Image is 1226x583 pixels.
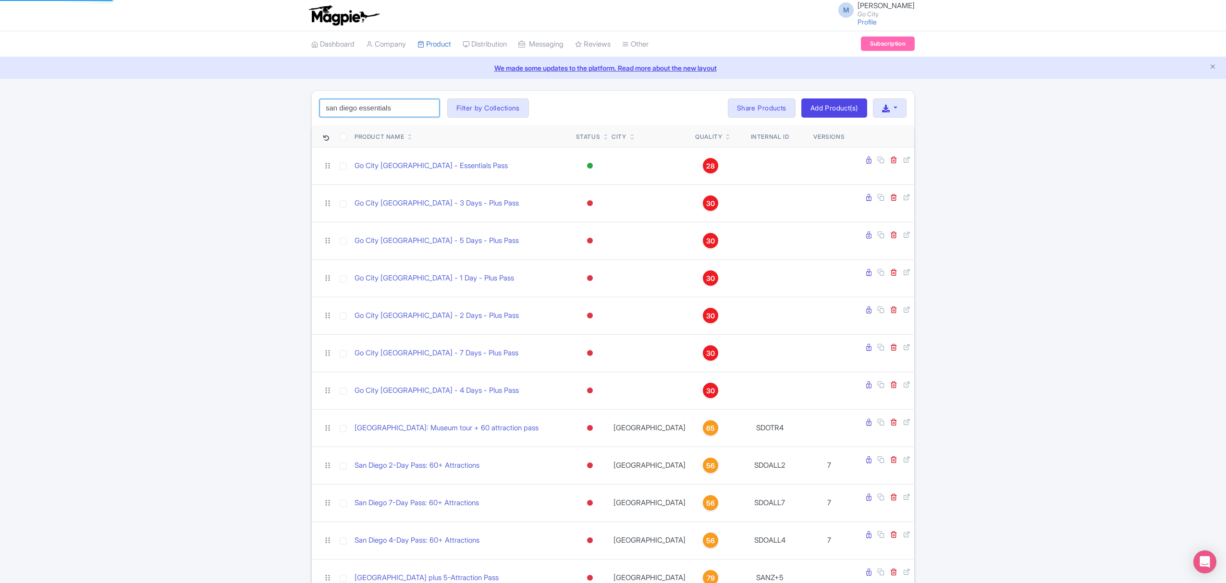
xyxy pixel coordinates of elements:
a: San Diego 4-Day Pass: 60+ Attractions [355,535,479,546]
a: Go City [GEOGRAPHIC_DATA] - 1 Day - Plus Pass [355,273,514,284]
a: Other [622,31,649,58]
a: Go City [GEOGRAPHIC_DATA] - Essentials Pass [355,160,508,171]
a: We made some updates to the platform. Read more about the new layout [6,63,1220,73]
a: Go City [GEOGRAPHIC_DATA] - 3 Days - Plus Pass [355,198,519,209]
a: Go City [GEOGRAPHIC_DATA] - 2 Days - Plus Pass [355,310,519,321]
td: [GEOGRAPHIC_DATA] [608,409,691,447]
a: Go City [GEOGRAPHIC_DATA] - 7 Days - Plus Pass [355,348,518,359]
span: 65 [706,423,715,434]
a: 30 [695,233,726,248]
a: Dashboard [311,31,355,58]
div: Open Intercom Messenger [1193,550,1216,573]
span: 56 [706,461,715,471]
span: M [838,2,854,18]
a: 56 [695,458,726,473]
a: 30 [695,195,726,211]
small: Go City [858,11,915,17]
img: logo-ab69f6fb50320c5b225c76a69d11143b.png [306,5,381,26]
div: Quality [695,133,722,141]
th: Versions [809,125,848,147]
div: Inactive [585,346,595,360]
span: 7 [827,535,831,545]
span: 56 [706,498,715,509]
td: SDOALL7 [730,484,809,522]
a: Reviews [575,31,611,58]
span: 30 [706,273,715,284]
a: 30 [695,308,726,323]
span: 30 [706,236,715,246]
a: Messaging [518,31,564,58]
button: Filter by Collections [447,98,529,118]
span: [PERSON_NAME] [858,1,915,10]
div: Inactive [585,459,595,473]
a: Go City [GEOGRAPHIC_DATA] - 4 Days - Plus Pass [355,385,519,396]
a: 56 [695,495,726,510]
td: SDOALL4 [730,522,809,559]
div: Inactive [585,271,595,285]
td: [GEOGRAPHIC_DATA] [608,447,691,484]
div: Inactive [585,234,595,248]
span: 30 [706,348,715,359]
a: 30 [695,383,726,398]
span: 30 [706,386,715,396]
div: Inactive [585,196,595,210]
td: SDOALL2 [730,447,809,484]
input: Search product name, city, or interal id [319,99,440,117]
div: Status [576,133,601,141]
div: Product Name [355,133,404,141]
a: Company [366,31,406,58]
a: Product [417,31,451,58]
div: Active [585,159,595,173]
a: Go City [GEOGRAPHIC_DATA] - 5 Days - Plus Pass [355,235,519,246]
a: San Diego 7-Day Pass: 60+ Attractions [355,498,479,509]
a: Profile [858,18,877,26]
td: [GEOGRAPHIC_DATA] [608,522,691,559]
div: Inactive [585,421,595,435]
div: Inactive [585,496,595,510]
span: 28 [706,161,715,171]
span: 30 [706,198,715,209]
a: Add Product(s) [801,98,867,118]
button: Close announcement [1209,62,1216,73]
span: 30 [706,311,715,321]
td: [GEOGRAPHIC_DATA] [608,484,691,522]
a: Distribution [463,31,507,58]
a: 28 [695,158,726,173]
span: 7 [827,498,831,507]
div: Inactive [585,534,595,547]
a: 30 [695,270,726,286]
a: [GEOGRAPHIC_DATA]: Museum tour + 60 attraction pass [355,423,539,434]
a: Subscription [861,36,915,51]
td: SDOTR4 [730,409,809,447]
a: 65 [695,420,726,436]
a: 30 [695,345,726,361]
a: 56 [695,533,726,548]
div: Inactive [585,309,595,323]
span: 7 [827,461,831,470]
div: Inactive [585,384,595,398]
a: San Diego 2-Day Pass: 60+ Attractions [355,460,479,471]
a: Share Products [728,98,796,118]
a: M [PERSON_NAME] Go City [833,2,915,17]
span: 56 [706,535,715,546]
div: City [612,133,626,141]
th: Internal ID [730,125,809,147]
